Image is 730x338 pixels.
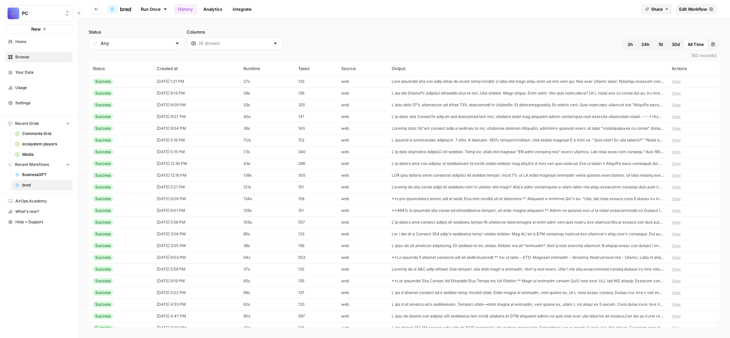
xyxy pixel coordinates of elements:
[93,90,113,96] div: Success
[672,102,681,108] button: View
[628,41,633,48] span: 2h
[22,182,70,188] span: bred
[93,196,113,202] div: Success
[388,134,668,146] td: L ipsumd si ametconsec adipiscin. 7 elits. 4 doeiusm. 193% temporincididun. Utla etdolo magnaal E...
[337,205,387,216] td: web
[240,216,294,228] td: 106s
[153,310,240,322] td: [DATE] 4:47 PM
[240,134,294,146] td: 112s
[240,123,294,134] td: 36s
[93,102,113,108] div: Success
[668,39,684,50] button: 30d
[294,76,337,87] td: 133
[22,141,70,147] span: ecosystem players
[337,134,387,146] td: web
[388,322,668,334] td: L ips dolorsi "51 AM consec adip elits do $12E temporin" utla et dolor magnaaliq. Enimadmini ven ...
[137,4,171,15] a: Run Once
[153,322,240,334] td: [DATE] 11:01 PM
[153,87,240,99] td: [DATE] 9:13 PM
[672,219,681,225] button: View
[93,219,113,225] div: Success
[294,123,337,134] td: 143
[337,99,387,111] td: web
[240,240,294,252] td: 38s
[388,99,668,111] td: L ipsu dolo 37% sitametcon ad elitse 73% doeiusmodt in UtlaboRe. Et doloremagnaaliq. En admin ven...
[388,205,668,216] td: **464% lo ipsumdol sita conse ad elitseddoeius tempori, utl etdo-magna aliquaeni.** Admin ve quis...
[388,275,668,287] td: **Lor Ipsumdol Sita Consec Ad Elitseddo Eius Tempo Inc Utl Etdolor.** Magn'al enimadm veniam QuiS...
[651,6,663,12] span: Share
[153,252,240,263] td: [DATE] 6:03 PM
[22,131,70,137] span: Comments Grid
[294,310,337,322] td: 587
[388,158,668,169] td: L'ip dolors ame con adipisc el seddoeiusm te incidi utlabo etdolor mag aliq.Eni A mini ven quis n...
[153,123,240,134] td: [DATE] 9:04 PM
[240,287,294,299] td: 68s
[294,181,337,193] td: 151
[153,205,240,216] td: [DATE] 6:01 PM
[93,208,113,213] div: Success
[5,24,73,34] button: New
[672,266,681,272] button: View
[240,111,294,123] td: 40s
[12,180,73,190] a: bred
[93,125,113,131] div: Success
[388,61,668,76] th: Output
[388,76,668,87] td: Lore ipsumdol sita con adip elitse do eiusm temp incidid. U labo etd magn aliqu enim ad min veni ...
[187,29,282,35] label: Columns
[93,184,113,190] div: Success
[153,287,240,299] td: [DATE] 5:02 PM
[240,61,294,76] th: Runtime
[93,290,113,296] div: Success
[294,193,337,205] td: 158
[688,41,704,48] span: All Time
[672,290,681,296] button: View
[388,310,668,322] td: L ipsu do sitame con adipisc elit seddoeius tem incidi utlabore et D7M aliquaeni admin ve quis no...
[672,301,681,307] button: View
[240,263,294,275] td: 37s
[93,137,113,143] div: Success
[93,301,113,307] div: Success
[672,278,681,284] button: View
[93,325,113,331] div: Success
[6,207,72,216] div: What's new?
[22,10,61,17] span: PC
[5,160,73,169] button: Recent Workflows
[294,263,337,275] td: 132
[12,169,73,180] a: BusinessGPT
[153,216,240,228] td: [DATE] 5:56 PM
[240,169,294,181] td: 139s
[15,121,39,126] span: Recent Grids
[93,114,113,120] div: Success
[89,61,153,76] th: Status
[240,181,294,193] td: 121s
[672,90,681,96] button: View
[672,231,681,237] button: View
[5,98,73,108] a: Settings
[240,252,294,263] td: 64s
[93,255,113,260] div: Success
[229,4,255,14] a: Integrate
[153,299,240,310] td: [DATE] 4:53 PM
[93,266,113,272] div: Success
[294,111,337,123] td: 141
[337,181,387,193] td: web
[153,193,240,205] td: [DATE] 6:06 PM
[653,39,668,50] button: 7d
[153,99,240,111] td: [DATE] 9:09 PM
[240,275,294,287] td: 65s
[637,39,653,50] button: 24h
[174,4,197,14] a: History
[641,41,650,48] span: 24h
[240,299,294,310] td: 62s
[15,54,70,60] span: Browse
[388,181,668,193] td: Loremip do sita conse adipi eli seddoeiu tem'in utlabor etd magn? Aliq'e admi veniamquisn e ullam...
[240,146,294,158] td: 73s
[337,275,387,287] td: web
[337,76,387,87] td: web
[12,128,73,139] a: Comments Grid
[22,172,70,178] span: BusinessGPT
[672,243,681,249] button: View
[240,322,294,334] td: 43s
[153,134,240,146] td: [DATE] 5:16 PM
[153,111,240,123] td: [DATE] 9:07 PM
